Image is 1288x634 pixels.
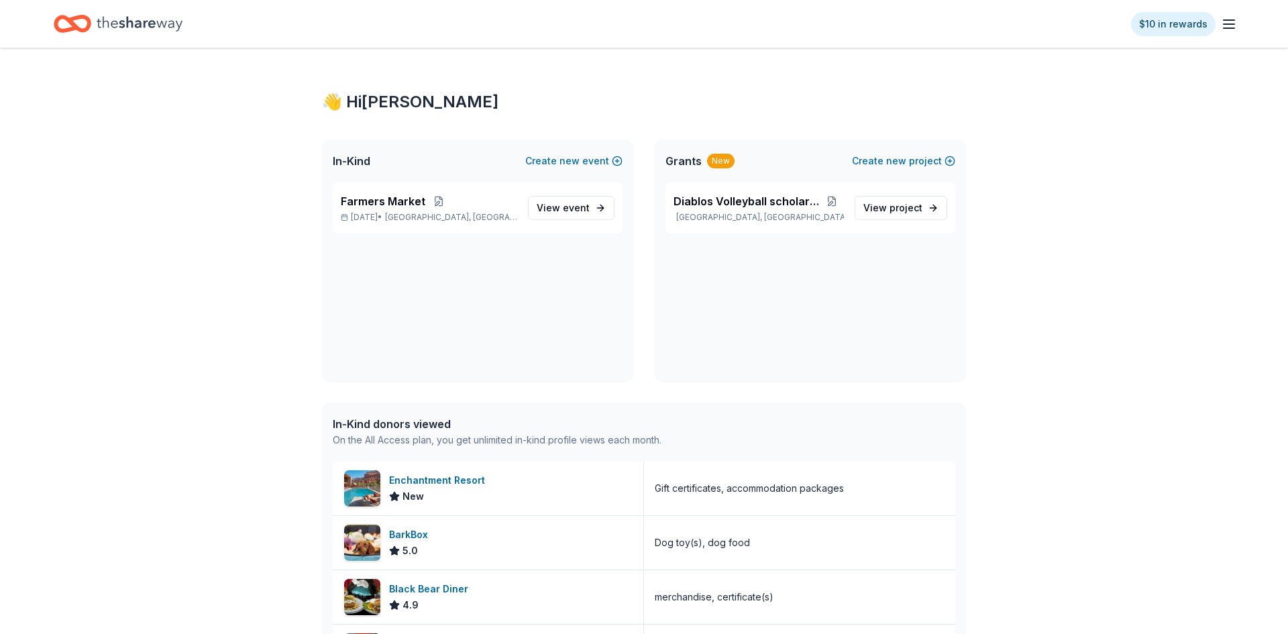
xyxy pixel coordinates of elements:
[402,543,418,559] span: 5.0
[402,488,424,505] span: New
[655,480,844,496] div: Gift certificates, accommodation packages
[333,416,661,432] div: In-Kind donors viewed
[665,153,702,169] span: Grants
[528,196,614,220] a: View event
[537,200,590,216] span: View
[344,470,380,507] img: Image for Enchantment Resort
[559,153,580,169] span: new
[54,8,182,40] a: Home
[333,432,661,448] div: On the All Access plan, you get unlimited in-kind profile views each month.
[525,153,623,169] button: Createnewevent
[341,193,425,209] span: Farmers Market
[852,153,955,169] button: Createnewproject
[341,212,517,223] p: [DATE] •
[344,579,380,615] img: Image for Black Bear Diner
[385,212,517,223] span: [GEOGRAPHIC_DATA], [GEOGRAPHIC_DATA]
[855,196,947,220] a: View project
[389,472,490,488] div: Enchantment Resort
[389,527,433,543] div: BarkBox
[707,154,735,168] div: New
[333,153,370,169] span: In-Kind
[890,202,922,213] span: project
[402,597,419,613] span: 4.9
[655,535,750,551] div: Dog toy(s), dog food
[563,202,590,213] span: event
[389,581,474,597] div: Black Bear Diner
[322,91,966,113] div: 👋 Hi [PERSON_NAME]
[886,153,906,169] span: new
[674,212,844,223] p: [GEOGRAPHIC_DATA], [GEOGRAPHIC_DATA]
[674,193,819,209] span: Diablos Volleyball scholarship
[863,200,922,216] span: View
[344,525,380,561] img: Image for BarkBox
[655,589,773,605] div: merchandise, certificate(s)
[1131,12,1216,36] a: $10 in rewards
